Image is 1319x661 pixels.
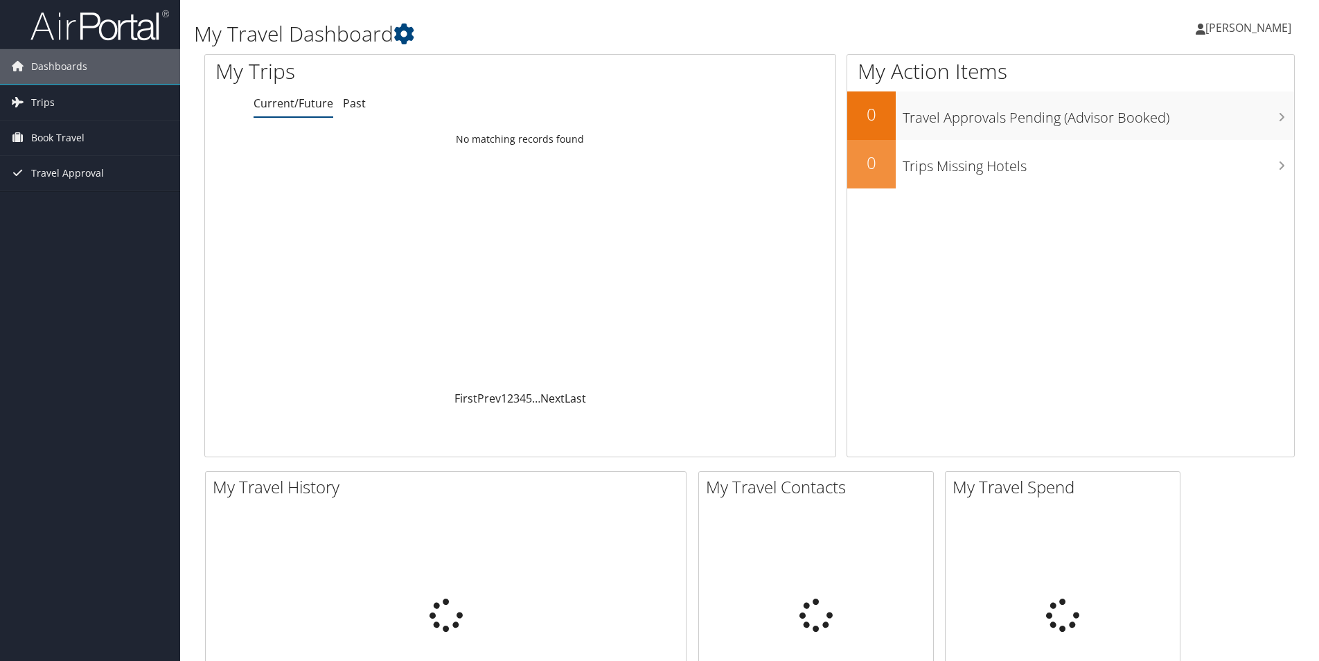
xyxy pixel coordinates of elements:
[454,391,477,406] a: First
[520,391,526,406] a: 4
[847,103,896,126] h2: 0
[1196,7,1305,49] a: [PERSON_NAME]
[31,49,87,84] span: Dashboards
[501,391,507,406] a: 1
[847,151,896,175] h2: 0
[205,127,835,152] td: No matching records found
[31,121,85,155] span: Book Travel
[847,91,1294,140] a: 0Travel Approvals Pending (Advisor Booked)
[343,96,366,111] a: Past
[507,391,513,406] a: 2
[847,140,1294,188] a: 0Trips Missing Hotels
[565,391,586,406] a: Last
[903,101,1294,127] h3: Travel Approvals Pending (Advisor Booked)
[953,475,1180,499] h2: My Travel Spend
[540,391,565,406] a: Next
[254,96,333,111] a: Current/Future
[215,57,563,86] h1: My Trips
[194,19,935,49] h1: My Travel Dashboard
[1205,20,1291,35] span: [PERSON_NAME]
[477,391,501,406] a: Prev
[31,85,55,120] span: Trips
[213,475,686,499] h2: My Travel History
[847,57,1294,86] h1: My Action Items
[513,391,520,406] a: 3
[526,391,532,406] a: 5
[31,156,104,191] span: Travel Approval
[706,475,933,499] h2: My Travel Contacts
[903,150,1294,176] h3: Trips Missing Hotels
[532,391,540,406] span: …
[30,9,169,42] img: airportal-logo.png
